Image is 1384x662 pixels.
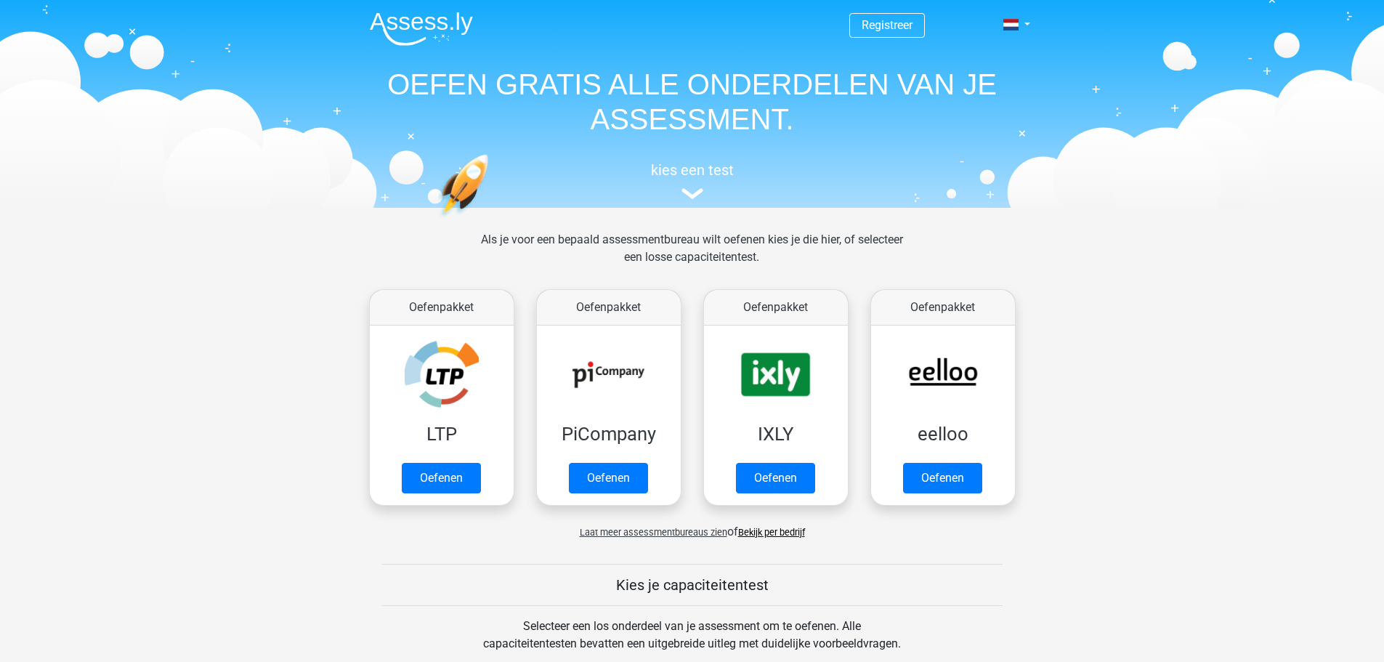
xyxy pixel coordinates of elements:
[736,463,815,493] a: Oefenen
[569,463,648,493] a: Oefenen
[382,576,1003,594] h5: Kies je capaciteitentest
[862,18,912,32] a: Registreer
[903,463,982,493] a: Oefenen
[681,188,703,199] img: assessment
[358,512,1027,541] div: of
[438,154,545,286] img: oefenen
[738,527,805,538] a: Bekijk per bedrijf
[358,161,1027,200] a: kies een test
[580,527,727,538] span: Laat meer assessmentbureaus zien
[402,463,481,493] a: Oefenen
[358,67,1027,137] h1: OEFEN GRATIS ALLE ONDERDELEN VAN JE ASSESSMENT.
[469,231,915,283] div: Als je voor een bepaald assessmentbureau wilt oefenen kies je die hier, of selecteer een losse ca...
[370,12,473,46] img: Assessly
[358,161,1027,179] h5: kies een test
